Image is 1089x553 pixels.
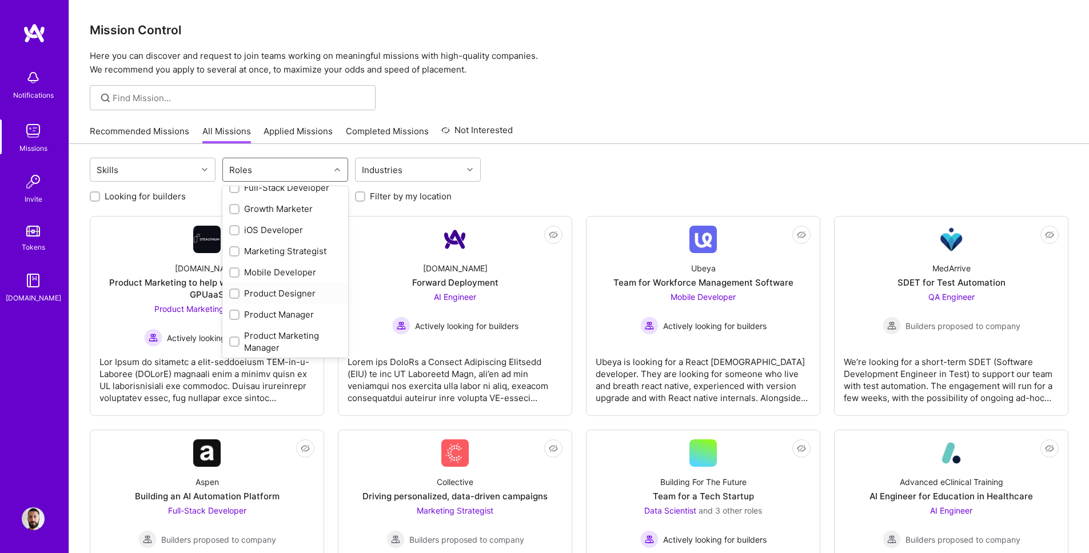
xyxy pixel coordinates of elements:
[13,89,54,101] div: Notifications
[99,347,314,404] div: Lor Ipsum do sitametc a elit-seddoeiusm TEM-in-u-Laboree (DOLorE) magnaali enim a minimv quisn ex...
[22,507,45,530] img: User Avatar
[144,328,162,347] img: Actively looking for builders
[229,266,341,278] div: Mobile Developer
[23,23,46,43] img: logo
[90,23,1068,37] h3: Mission Control
[19,142,47,154] div: Missions
[229,287,341,299] div: Product Designer
[392,316,410,335] img: Actively looking for builders
[334,167,340,173] i: icon Chevron
[99,276,314,300] div: Product Marketing to help with GTM motion for GPUaaS
[22,66,45,89] img: bell
[193,439,221,467] img: Company Logo
[167,332,270,344] span: Actively looking for builders
[671,292,736,302] span: Mobile Developer
[26,226,40,237] img: tokens
[196,476,219,488] div: Aspen
[930,506,972,515] span: AI Engineer
[226,162,255,178] div: Roles
[22,241,45,253] div: Tokens
[25,193,42,205] div: Invite
[869,490,1033,502] div: AI Engineer for Education in Healthcare
[90,49,1068,77] p: Here you can discover and request to join teams working on meaningful missions with high-quality ...
[409,534,524,546] span: Builders proposed to company
[549,444,558,453] i: icon EyeClosed
[640,316,659,335] img: Actively looking for builders
[202,125,251,144] a: All Missions
[415,320,518,332] span: Actively looking for builders
[417,506,493,515] span: Marketing Strategist
[348,347,563,404] div: Lorem ips DoloRs a Consect Adipiscing Elitsedd (EIU) te inc UT Laboreetd Magn, ali’en ad min veni...
[905,320,1020,332] span: Builders proposed to company
[596,347,811,404] div: Ubeya is looking for a React [DEMOGRAPHIC_DATA] developer. They are looking for someone who live ...
[22,170,45,193] img: Invite
[229,330,341,354] div: Product Marketing Manager
[229,245,341,257] div: Marketing Strategist
[386,530,405,548] img: Builders proposed to company
[549,230,558,239] i: icon EyeClosed
[359,162,405,178] div: Industries
[90,125,189,144] a: Recommended Missions
[797,444,806,453] i: icon EyeClosed
[844,347,1059,404] div: We’re looking for a short-term SDET (Software Development Engineer in Test) to support our team w...
[467,167,473,173] i: icon Chevron
[660,476,747,488] div: Building For The Future
[135,490,280,502] div: Building an AI Automation Platform
[691,262,716,274] div: Ubeya
[94,162,121,178] div: Skills
[1045,444,1054,453] i: icon EyeClosed
[370,190,452,202] label: Filter by my location
[193,226,221,253] img: Company Logo
[653,490,754,502] div: Team for a Tech Startup
[113,92,367,104] input: Find Mission...
[22,269,45,292] img: guide book
[301,444,310,453] i: icon EyeClosed
[932,262,971,274] div: MedArrive
[938,226,965,253] img: Company Logo
[154,304,260,314] span: Product Marketing Manager
[938,439,965,467] img: Company Logo
[161,534,276,546] span: Builders proposed to company
[412,276,498,288] div: Forward Deployment
[362,490,548,502] div: Driving personalized, data-driven campaigns
[644,506,696,515] span: Data Scientist
[663,534,767,546] span: Actively looking for builders
[229,182,341,194] div: Full-Stack Developer
[264,125,333,144] a: Applied Missions
[905,534,1020,546] span: Builders proposed to company
[229,203,341,215] div: Growth Marketer
[689,226,717,253] img: Company Logo
[663,320,767,332] span: Actively looking for builders
[423,262,488,274] div: [DOMAIN_NAME]
[202,167,208,173] i: icon Chevron
[883,530,901,548] img: Builders proposed to company
[797,230,806,239] i: icon EyeClosed
[897,276,1006,288] div: SDET for Test Automation
[105,190,186,202] label: Looking for builders
[883,316,901,335] img: Builders proposed to company
[928,292,975,302] span: QA Engineer
[699,506,762,515] span: and 3 other roles
[434,292,476,302] span: AI Engineer
[22,119,45,142] img: teamwork
[346,125,429,144] a: Completed Missions
[6,292,61,304] div: [DOMAIN_NAME]
[168,506,246,515] span: Full-Stack Developer
[441,226,469,253] img: Company Logo
[640,530,659,548] img: Actively looking for builders
[99,91,112,105] i: icon SearchGrey
[437,476,473,488] div: Collective
[175,262,240,274] div: [DOMAIN_NAME]
[441,123,513,144] a: Not Interested
[229,224,341,236] div: iOS Developer
[229,308,341,320] div: Product Manager
[1045,230,1054,239] i: icon EyeClosed
[900,476,1003,488] div: Advanced eClinical Training
[441,439,469,467] img: Company Logo
[613,276,793,288] div: Team for Workforce Management Software
[138,530,157,548] img: Builders proposed to company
